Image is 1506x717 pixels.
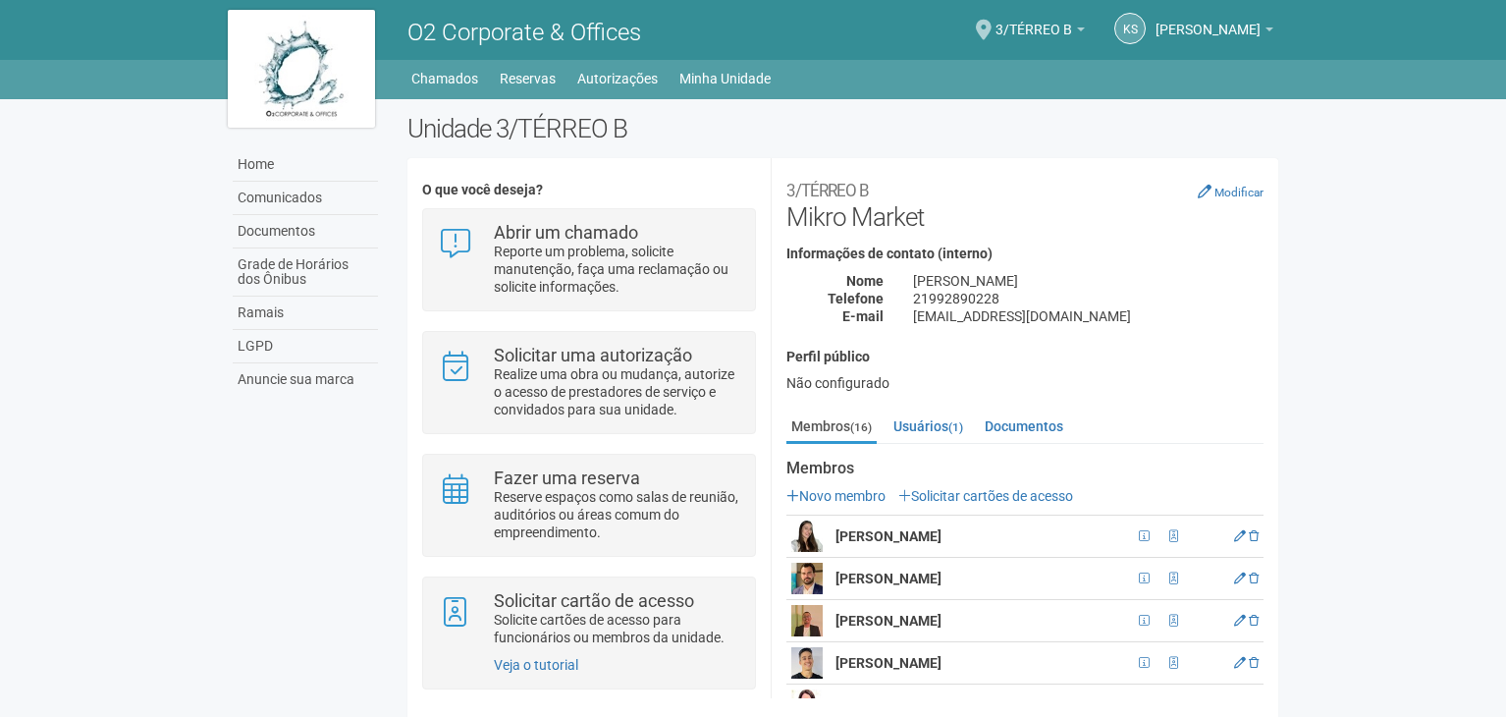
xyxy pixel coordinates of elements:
a: Fazer uma reserva Reserve espaços como salas de reunião, auditórios ou áreas comum do empreendime... [438,469,739,541]
small: (16) [850,420,872,434]
a: Solicitar cartão de acesso Solicite cartões de acesso para funcionários ou membros da unidade. [438,592,739,646]
a: 3/TÉRREO B [995,25,1085,40]
a: Autorizações [577,65,658,92]
span: O2 Corporate & Offices [407,19,641,46]
h2: Mikro Market [786,173,1264,232]
p: Solicite cartões de acesso para funcionários ou membros da unidade. [494,611,740,646]
h4: O que você deseja? [422,183,755,197]
strong: [PERSON_NAME] [835,528,941,544]
span: 3/TÉRREO B [995,3,1072,37]
img: user.png [791,521,823,552]
strong: Abrir um chamado [494,222,638,243]
strong: [PERSON_NAME] [835,571,941,586]
h2: Unidade 3/TÉRREO B [407,114,1278,143]
a: Documentos [233,215,378,248]
a: Reservas [500,65,556,92]
a: Chamados [411,65,478,92]
strong: Telefone [828,291,884,306]
img: logo.jpg [228,10,375,128]
a: Solicitar cartões de acesso [898,488,1073,504]
div: [EMAIL_ADDRESS][DOMAIN_NAME] [898,307,1278,325]
p: Reserve espaços como salas de reunião, auditórios ou áreas comum do empreendimento. [494,488,740,541]
span: Karen Santos Bezerra [1156,3,1261,37]
a: Solicitar uma autorização Realize uma obra ou mudança, autorize o acesso de prestadores de serviç... [438,347,739,418]
strong: Solicitar uma autorização [494,345,692,365]
a: Excluir membro [1249,529,1259,543]
a: Comunicados [233,182,378,215]
p: Reporte um problema, solicite manutenção, faça uma reclamação ou solicite informações. [494,243,740,296]
a: Excluir membro [1249,572,1259,585]
a: Editar membro [1234,529,1246,543]
strong: [PERSON_NAME] [835,697,941,713]
a: [PERSON_NAME] [1156,25,1273,40]
a: Abrir um chamado Reporte um problema, solicite manutenção, faça uma reclamação ou solicite inform... [438,224,739,296]
a: Documentos [980,412,1068,441]
a: Anuncie sua marca [233,363,378,396]
a: Editar membro [1234,614,1246,628]
a: Modificar [1198,184,1264,199]
a: Excluir membro [1249,698,1259,712]
a: Home [233,148,378,182]
small: 3/TÉRREO B [786,181,869,200]
img: user.png [791,647,823,679]
strong: Nome [846,273,884,289]
a: Editar membro [1234,698,1246,712]
a: Usuários(1) [888,412,968,441]
img: user.png [791,605,823,636]
a: Grade de Horários dos Ônibus [233,248,378,297]
a: Novo membro [786,488,886,504]
a: Editar membro [1234,656,1246,670]
strong: [PERSON_NAME] [835,655,941,671]
div: Não configurado [786,374,1264,392]
strong: Fazer uma reserva [494,468,640,488]
a: Membros(16) [786,412,877,444]
strong: Solicitar cartão de acesso [494,590,694,611]
a: Minha Unidade [679,65,771,92]
small: (1) [948,420,963,434]
a: Veja o tutorial [494,657,578,673]
img: user.png [791,563,823,594]
a: Ramais [233,297,378,330]
a: Excluir membro [1249,656,1259,670]
a: Excluir membro [1249,614,1259,628]
a: KS [1114,13,1146,44]
a: Editar membro [1234,572,1246,585]
strong: [PERSON_NAME] [835,613,941,629]
a: LGPD [233,330,378,363]
h4: Informações de contato (interno) [786,247,1264,261]
div: 21992890228 [898,290,1278,307]
strong: Membros [786,460,1264,477]
div: [PERSON_NAME] [898,272,1278,290]
strong: E-mail [842,308,884,324]
h4: Perfil público [786,350,1264,364]
p: Realize uma obra ou mudança, autorize o acesso de prestadores de serviço e convidados para sua un... [494,365,740,418]
small: Modificar [1214,186,1264,199]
